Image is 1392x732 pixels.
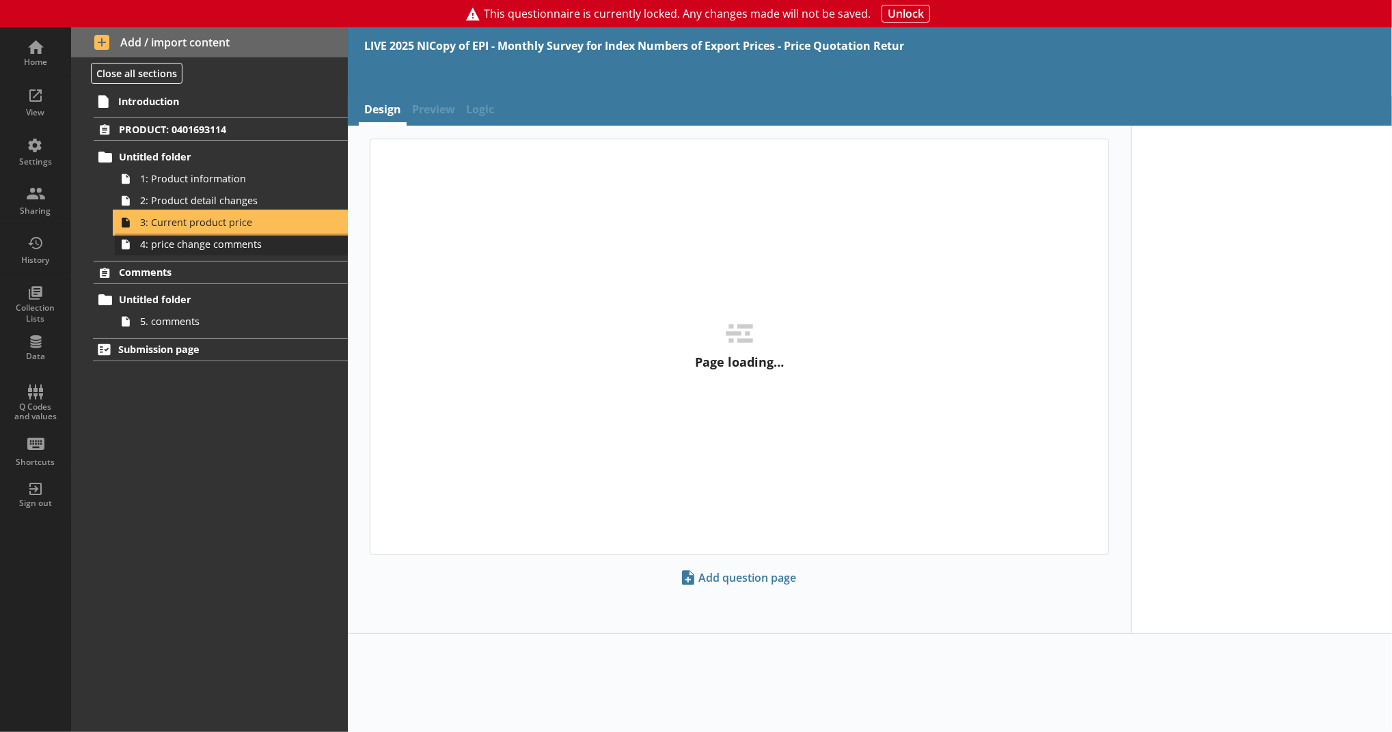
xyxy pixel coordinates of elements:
[119,266,302,279] span: Comments
[140,216,308,229] span: 3: Current product price
[140,238,308,251] span: 4: price change comments
[94,146,348,168] a: Untitled folder
[364,38,904,53] div: LIVE 2025 NICopy of EPI - Monthly Survey for Index Numbers of Export Prices - Price Quotation Retur
[407,96,461,126] span: Preview
[91,63,182,84] button: Close all sections
[12,302,59,324] div: Collection Lists
[695,354,784,370] p: Page loading…
[12,498,59,509] div: Sign out
[115,234,348,255] a: 4: price change comments
[12,457,59,468] div: Shortcuts
[118,95,302,108] span: Introduction
[12,156,59,167] div: Settings
[115,168,348,190] a: 1: Product information
[94,35,325,50] span: Add / import content
[677,567,802,589] span: Add question page
[115,190,348,212] a: 2: Product detail changes
[461,96,500,126] span: Logic
[12,57,59,68] div: Home
[119,123,302,136] span: PRODUCT: 0401693114
[94,117,348,141] a: PRODUCT: 0401693114
[119,150,302,163] span: Untitled folder
[94,261,348,284] a: Comments
[12,255,59,266] div: History
[140,194,308,207] span: 2: Product detail changes
[882,5,930,23] button: Unlock
[140,315,308,328] span: 5. comments
[118,343,302,356] span: Submission page
[677,566,803,589] button: Add question page
[71,117,348,255] li: PRODUCT: 0401693114Untitled folder1: Product information2: Product detail changes3: Current produ...
[359,96,407,126] a: Design
[12,107,59,118] div: View
[115,311,348,333] a: 5. comments
[71,261,348,333] li: CommentsUntitled folder5. comments
[119,293,302,306] span: Untitled folder
[12,402,59,422] div: Q Codes and values
[94,289,348,311] a: Untitled folder
[115,212,348,234] a: 3: Current product price
[12,351,59,362] div: Data
[140,172,308,185] span: 1: Product information
[484,7,871,21] span: This questionnaire is currently locked. Any changes made will not be saved.
[100,289,349,333] li: Untitled folder5. comments
[12,206,59,216] div: Sharing
[100,146,349,255] li: Untitled folder1: Product information2: Product detail changes3: Current product price4: price ch...
[93,90,348,112] a: Introduction
[71,27,348,57] button: Add / import content
[93,338,348,361] a: Submission page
